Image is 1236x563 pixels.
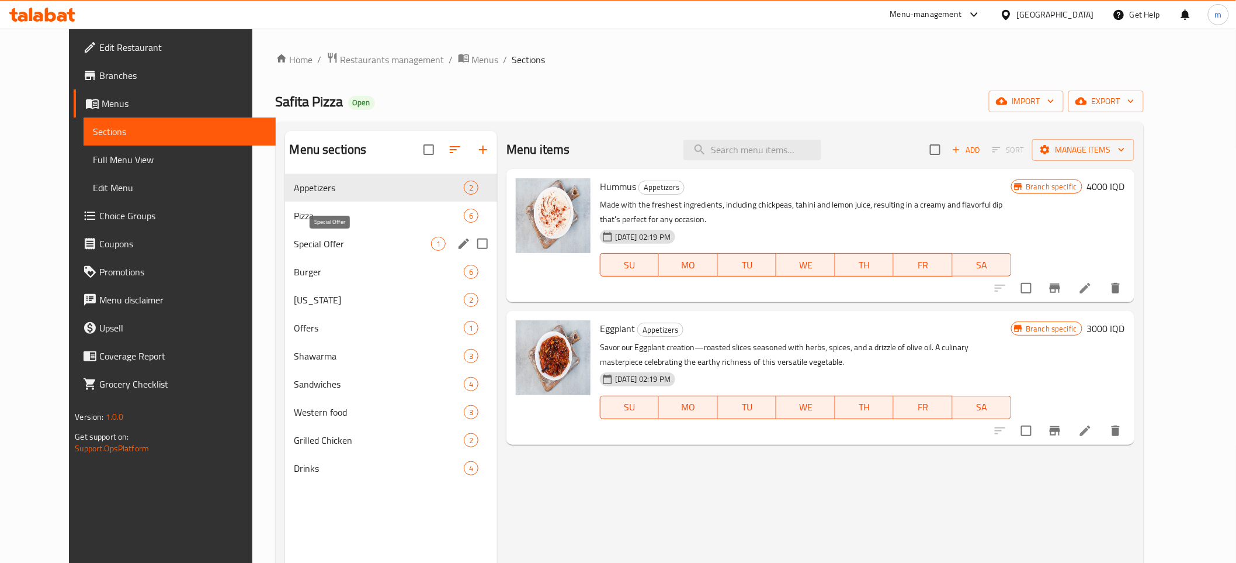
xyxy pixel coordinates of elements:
[74,230,275,258] a: Coupons
[469,136,497,164] button: Add section
[947,141,985,159] button: Add
[99,237,266,251] span: Coupons
[638,181,685,195] div: Appetizers
[75,409,103,424] span: Version:
[285,398,498,426] div: Western food3
[605,399,654,416] span: SU
[99,349,266,363] span: Coverage Report
[664,257,713,274] span: MO
[1102,417,1130,445] button: delete
[1087,178,1125,195] h6: 4000 IQD
[950,143,982,157] span: Add
[953,396,1012,419] button: SA
[432,239,445,250] span: 1
[1102,274,1130,302] button: delete
[294,237,431,251] span: Special Offer
[285,454,498,482] div: Drinks4
[464,182,478,194] span: 2
[1021,181,1081,192] span: Branch specific
[947,141,985,159] span: Add item
[464,377,478,391] div: items
[1087,320,1125,337] h6: 3000 IQD
[84,174,275,202] a: Edit Menu
[458,52,499,67] a: Menus
[637,323,683,337] div: Appetizers
[464,181,478,195] div: items
[285,426,498,454] div: Grilled Chicken2
[276,88,343,115] span: Safita Pizza
[664,399,713,416] span: MO
[898,399,948,416] span: FR
[285,174,498,202] div: Appetizers2
[1215,8,1222,21] span: m
[1021,323,1081,334] span: Branch specific
[464,209,478,223] div: items
[776,396,835,419] button: WE
[512,53,546,67] span: Sections
[1078,424,1092,438] a: Edit menu item
[605,257,654,274] span: SU
[600,253,659,277] button: SU
[74,202,275,230] a: Choice Groups
[74,370,275,398] a: Grocery Checklist
[74,342,275,370] a: Coverage Report
[285,314,498,342] div: Offers1
[74,89,275,118] a: Menus
[99,293,266,307] span: Menu disclaimer
[75,441,149,456] a: Support.OpsPlatform
[449,53,453,67] li: /
[74,314,275,342] a: Upsell
[610,374,675,385] span: [DATE] 02:19 PM
[464,461,478,475] div: items
[318,53,322,67] li: /
[106,409,124,424] span: 1.0.0
[894,253,953,277] button: FR
[659,253,718,277] button: MO
[1017,8,1094,21] div: [GEOGRAPHIC_DATA]
[102,96,266,110] span: Menus
[718,253,777,277] button: TU
[93,125,266,139] span: Sections
[464,267,478,278] span: 6
[464,433,478,447] div: items
[898,257,948,274] span: FR
[455,235,473,253] button: edit
[659,396,718,419] button: MO
[341,53,445,67] span: Restaurants management
[276,53,313,67] a: Home
[99,321,266,335] span: Upsell
[781,257,831,274] span: WE
[1041,417,1069,445] button: Branch-specific-item
[600,178,636,195] span: Hummus
[718,396,777,419] button: TU
[294,461,464,475] span: Drinks
[294,377,464,391] span: Sandwiches
[294,293,464,307] span: [US_STATE]
[99,265,266,279] span: Promotions
[93,181,266,195] span: Edit Menu
[285,286,498,314] div: [US_STATE]2
[348,98,375,108] span: Open
[84,146,275,174] a: Full Menu View
[600,396,659,419] button: SU
[464,295,478,306] span: 2
[99,209,266,223] span: Choice Groups
[683,140,821,160] input: search
[957,257,1007,274] span: SA
[506,141,570,158] h2: Menu items
[1032,139,1134,161] button: Manage items
[431,237,446,251] div: items
[464,463,478,474] span: 4
[285,258,498,286] div: Burger6
[464,265,478,279] div: items
[985,141,1032,159] span: Select section first
[1078,281,1092,295] a: Edit menu item
[294,405,464,419] span: Western food
[600,340,1011,369] p: Savor our Eggplant creation—roasted slices seasoned with herbs, spices, and a drizzle of olive oi...
[285,202,498,230] div: Pizza6
[294,209,464,223] span: Pizza
[1014,276,1039,301] span: Select to update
